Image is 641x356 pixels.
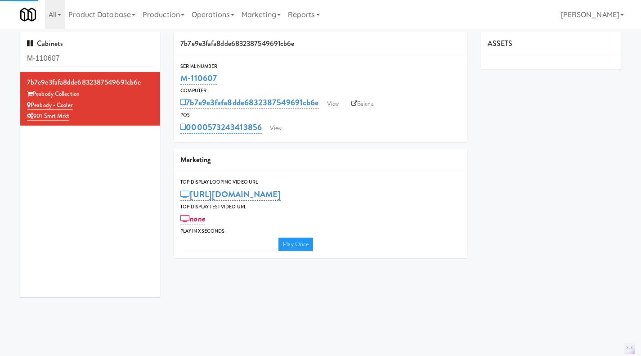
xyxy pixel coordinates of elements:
a: Play Once [278,238,313,251]
a: 7b7e9e3fafa8dde6832387549691cb6e [180,96,318,109]
div: POS [180,111,461,120]
div: Serial Number [180,62,461,71]
div: 7b7e9e3fafa8dde6832387549691cb6e [27,76,153,89]
span: ASSETS [488,38,513,49]
div: Peabody Collection [27,89,153,100]
div: 7b7e9e3fafa8dde6832387549691cb6e [174,32,467,55]
li: 7b7e9e3fafa8dde6832387549691cb6ePeabody Collection Peabody - Cooler901 Smrt Mrkt [20,72,160,126]
span: Marketing [180,154,211,165]
a: Balena [347,97,378,111]
a: View [323,97,343,111]
img: Micromart [20,7,36,23]
div: Play in X seconds [180,227,461,236]
input: Search cabinets [27,50,153,67]
a: none [180,212,205,225]
a: 901 Smrt Mrkt [27,112,69,121]
a: Peabody - Cooler [27,101,72,110]
a: 0000573243413856 [180,121,262,134]
span: Cabinets [27,38,63,49]
div: Top Display Looping Video Url [180,178,461,187]
a: M-110607 [180,72,217,85]
div: Top Display Test Video Url [180,203,461,212]
a: [URL][DOMAIN_NAME] [180,188,281,201]
a: View [265,122,286,135]
div: Computer [180,86,461,95]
